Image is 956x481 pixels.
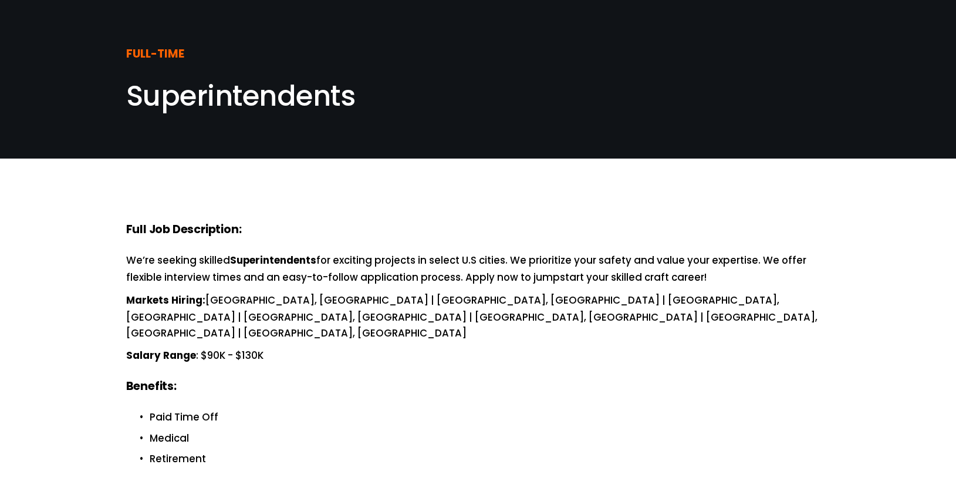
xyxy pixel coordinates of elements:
[230,253,316,270] strong: Superintendents
[150,409,830,425] p: Paid Time Off
[126,348,830,365] p: : $90K - $130K
[150,451,830,467] p: Retirement
[126,76,356,116] span: Superintendents
[126,221,242,240] strong: Full Job Description:
[126,292,830,341] p: [GEOGRAPHIC_DATA], [GEOGRAPHIC_DATA] | [GEOGRAPHIC_DATA], [GEOGRAPHIC_DATA] | [GEOGRAPHIC_DATA], ...
[126,45,184,65] strong: FULL-TIME
[126,378,177,397] strong: Benefits:
[126,348,196,365] strong: Salary Range
[126,292,205,310] strong: Markets Hiring:
[150,430,830,446] p: Medical
[126,253,830,285] p: We’re seeking skilled for exciting projects in select U.S cities. We prioritize your safety and v...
